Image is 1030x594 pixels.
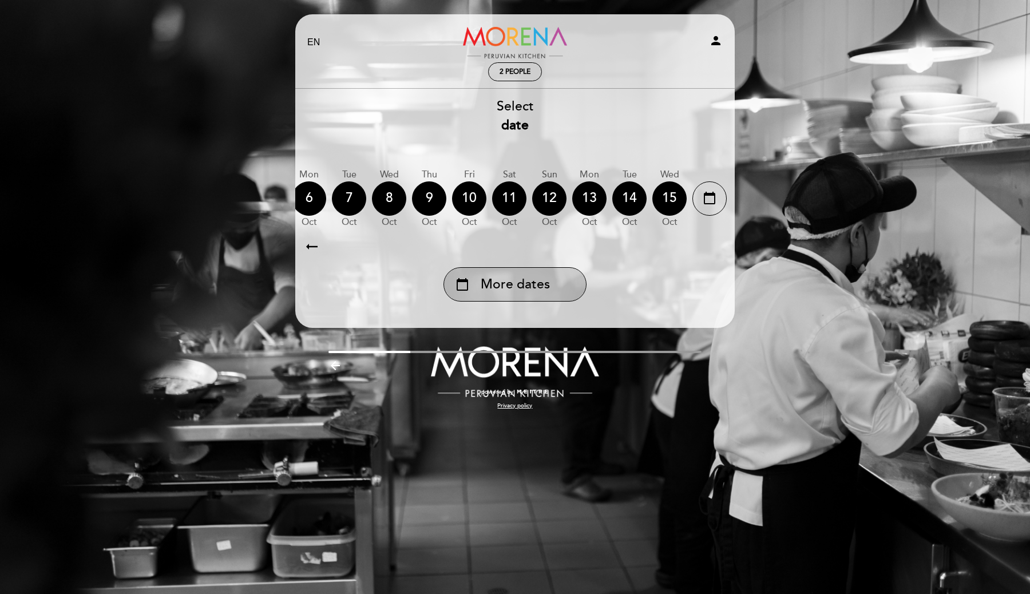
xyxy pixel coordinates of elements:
div: Tue [612,168,647,181]
div: Oct [532,216,566,229]
div: Oct [452,216,486,229]
div: Oct [612,216,647,229]
img: MEITRE [516,389,549,395]
div: 13 [572,181,607,216]
div: Wed [372,168,406,181]
div: Oct [572,216,607,229]
div: Sat [492,168,526,181]
div: 15 [652,181,687,216]
a: powered by [481,388,549,396]
span: More dates [481,275,550,294]
div: 14 [612,181,647,216]
i: person [709,34,723,47]
i: arrow_backward [328,359,342,373]
div: Thu [412,168,446,181]
a: Morena Peruvian Kitchen [443,27,587,58]
div: Select [295,97,735,135]
div: Oct [652,216,687,229]
div: Fri [452,168,486,181]
div: 6 [292,181,326,216]
div: Wed [652,168,687,181]
div: Tue [332,168,366,181]
div: Sun [532,168,566,181]
div: 8 [372,181,406,216]
div: 11 [492,181,526,216]
span: powered by [481,388,513,396]
div: 7 [332,181,366,216]
div: Oct [372,216,406,229]
i: calendar_today [455,275,469,294]
div: 10 [452,181,486,216]
div: Mon [572,168,607,181]
div: 9 [412,181,446,216]
div: Oct [292,216,326,229]
div: Mon [292,168,326,181]
div: 12 [532,181,566,216]
div: Oct [332,216,366,229]
i: arrow_right_alt [303,234,320,259]
button: person [709,34,723,52]
i: calendar_today [703,188,716,208]
b: date [501,117,529,133]
a: Privacy policy [497,402,532,410]
div: Oct [412,216,446,229]
span: 2 people [500,68,530,76]
div: Oct [492,216,526,229]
